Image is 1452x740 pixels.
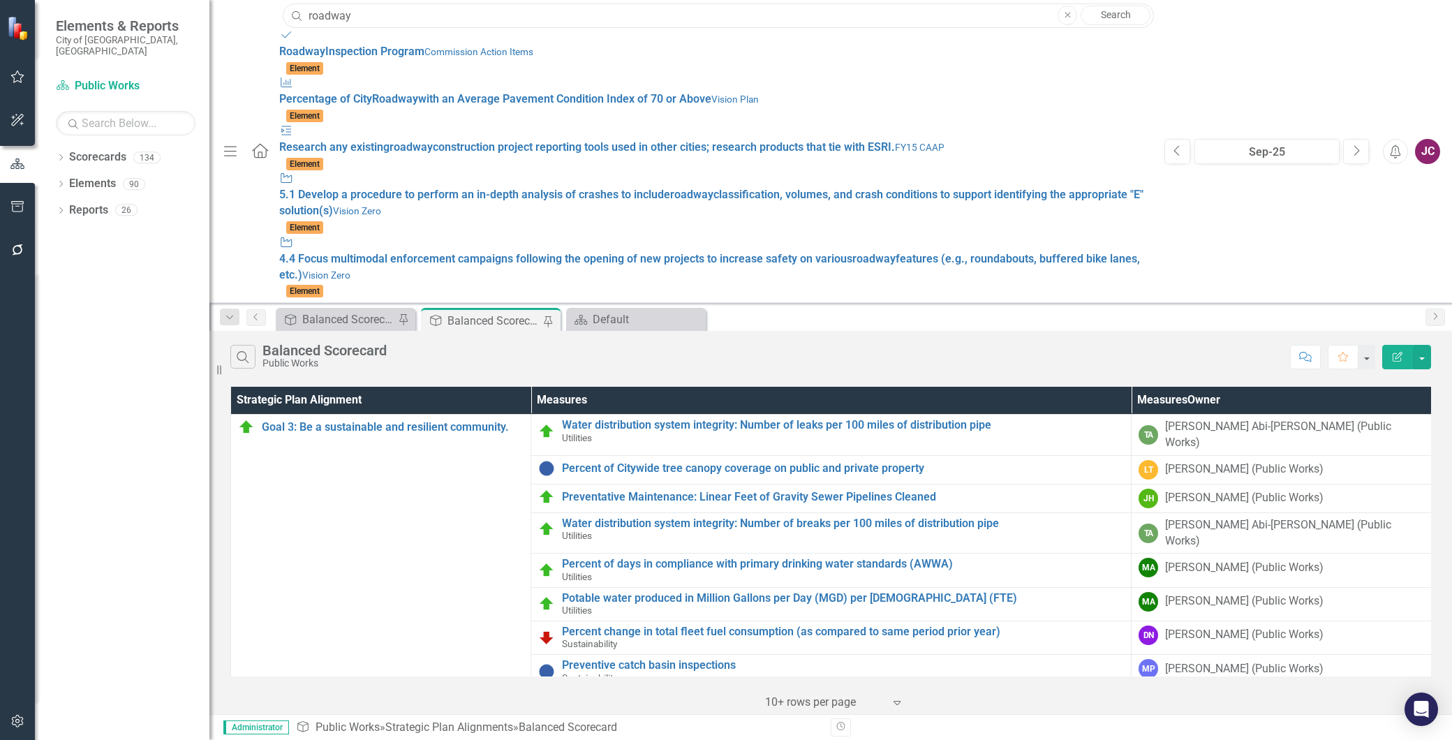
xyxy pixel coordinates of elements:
div: TA [1139,524,1158,543]
small: City of [GEOGRAPHIC_DATA], [GEOGRAPHIC_DATA] [56,34,195,57]
span: 5.1 Develop a procedure to perform an in-depth analysis of crashes to include classification, vol... [279,188,1143,217]
img: ClearPoint Strategy [7,15,31,40]
span: Sustainability [562,638,617,649]
div: MA [1139,558,1158,577]
td: Double-Click to Edit [1132,554,1432,587]
div: 134 [133,151,161,163]
td: Double-Click to Edit [1132,415,1432,456]
button: Sep-25 [1194,139,1340,164]
td: Double-Click to Edit Right Click for Context Menu [531,455,1132,484]
a: Public Works [316,720,380,734]
a: Balanced Scorecard [279,311,394,328]
div: TA [1139,425,1158,445]
td: Double-Click to Edit Right Click for Context Menu [531,554,1132,587]
td: Double-Click to Edit [1132,484,1432,512]
div: [PERSON_NAME] (Public Works) [1165,560,1324,576]
strong: Roadway [372,92,418,105]
strong: roadway [390,140,433,154]
a: Goal 3: Be a sustainable and resilient community. [262,421,524,434]
img: Proceeding as Planned [538,595,555,612]
img: Reviewing for Improvement [538,629,555,646]
a: 4.4 Focus multimodal enforcement campaigns following the opening of new projects to increase safe... [279,235,1150,299]
span: Sustainability [562,672,617,683]
strong: Roadway [279,45,325,58]
input: Search ClearPoint... [283,3,1154,28]
span: Percentage of City with an Average Pavement Condition Index of 70 or Above [279,92,711,105]
a: Search [1081,6,1150,25]
a: Potable water produced in Million Gallons per Day (MGD) per [DEMOGRAPHIC_DATA] (FTE) [562,592,1124,605]
a: Elements [69,176,116,192]
div: Sep-25 [1199,144,1335,161]
small: Vision Plan [711,94,759,105]
img: Proceeding as Planned [538,423,555,440]
a: Percent of days in compliance with primary drinking water standards (AWWA) [562,558,1124,570]
small: Commission Action Items [424,46,533,57]
div: Balanced Scorecard [447,312,540,330]
div: [PERSON_NAME] (Public Works) [1165,627,1324,643]
a: Reports [69,202,108,219]
img: Information Unavailable [538,460,555,477]
div: DN [1139,626,1158,645]
div: Open Intercom Messenger [1405,693,1438,726]
button: JC [1415,139,1440,164]
div: » » [296,720,820,736]
div: [PERSON_NAME] Abi-[PERSON_NAME] (Public Works) [1165,517,1424,549]
td: Double-Click to Edit [1132,654,1432,688]
div: [PERSON_NAME] (Public Works) [1165,661,1324,677]
td: Double-Click to Edit [1132,621,1432,654]
span: 4.4 Focus multimodal enforcement campaigns following the opening of new projects to increase safe... [279,252,1140,281]
div: [PERSON_NAME] (Public Works) [1165,490,1324,506]
a: Default [570,311,702,328]
div: Balanced Scorecard [519,720,617,734]
a: Water distribution system integrity: Number of leaks per 100 miles of distribution pipe [562,419,1124,431]
a: Preventive catch basin inspections [562,659,1124,672]
small: Vision Zero [302,269,350,281]
span: Utilities [562,571,592,582]
td: Double-Click to Edit Right Click for Context Menu [531,415,1132,456]
span: Utilities [562,530,592,541]
div: [PERSON_NAME] (Public Works) [1165,461,1324,478]
a: Research any existingroadwayconstruction project reporting tools used in other cities; research p... [279,124,1150,172]
a: Strategic Plan Alignments [385,720,513,734]
div: Balanced Scorecard [262,343,387,358]
a: Scorecards [69,149,126,165]
td: Double-Click to Edit [1132,455,1432,484]
div: [PERSON_NAME] Abi-[PERSON_NAME] (Public Works) [1165,419,1424,451]
span: Element [286,62,323,75]
div: [PERSON_NAME] (Public Works) [1165,593,1324,609]
small: FY15 CAAP [895,142,944,153]
span: Element [286,110,323,122]
div: MA [1139,592,1158,612]
span: Elements & Reports [56,17,195,34]
td: Double-Click to Edit Right Click for Context Menu [531,512,1132,554]
strong: roadway [670,188,713,201]
input: Search Below... [56,111,195,135]
img: Proceeding as Planned [538,562,555,579]
a: Public Works [56,78,195,94]
td: Double-Click to Edit [1132,512,1432,554]
td: Double-Click to Edit Right Click for Context Menu [531,654,1132,688]
a: Water distribution system integrity: Number of breaks per 100 miles of distribution pipe [562,517,1124,530]
img: Proceeding as Planned [238,419,255,436]
span: Element [286,285,323,297]
span: Inspection Program [279,45,424,58]
span: Research any existing construction project reporting tools used in other cities; research product... [279,140,895,154]
strong: roadway [852,252,896,265]
a: Percentage of CityRoadwaywith an Average Pavement Condition Index of 70 or AboveVision PlanElement [279,75,1150,124]
span: Utilities [562,432,592,443]
div: LT [1139,460,1158,480]
span: Administrator [223,720,289,734]
a: 5.1 Develop a procedure to perform an in-depth analysis of crashes to includeroadwayclassificatio... [279,171,1150,235]
div: Public Works [262,358,387,369]
div: 90 [123,178,145,190]
td: Double-Click to Edit Right Click for Context Menu [531,621,1132,654]
small: Vision Zero [333,205,381,216]
td: Double-Click to Edit Right Click for Context Menu [531,484,1132,512]
img: Proceeding as Planned [538,521,555,538]
span: Utilities [562,605,592,616]
img: Information Unavailable [538,663,555,680]
a: RoadwayInspection ProgramCommission Action ItemsElement [279,28,1150,76]
td: Double-Click to Edit [1132,587,1432,621]
a: Preventative Maintenance: Linear Feet of Gravity Sewer Pipelines Cleaned [562,491,1124,503]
